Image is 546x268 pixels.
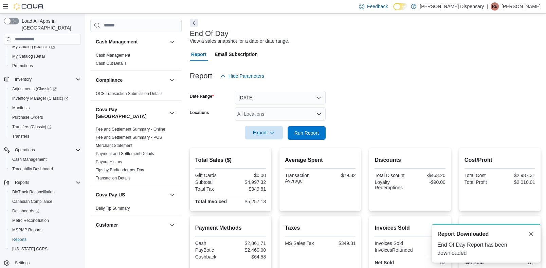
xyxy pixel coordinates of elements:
strong: Total Invoiced [195,199,227,204]
div: InvoicesRefunded [375,247,413,253]
h3: Customer [96,222,118,228]
span: Feedback [367,3,388,10]
span: Adjustments (Classic) [12,86,57,92]
span: Cash Management [10,155,81,164]
span: OCS Transaction Submission Details [96,91,163,96]
a: Traceabilty Dashboard [10,165,56,173]
button: Next [190,19,198,27]
h2: Total Sales ($) [195,156,266,164]
div: Cash Management [90,51,182,70]
input: Dark Mode [393,3,407,10]
div: $79.32 [322,173,356,178]
span: Dashboards [12,208,39,214]
a: Adjustments (Classic) [7,84,84,94]
button: Inventory [1,75,84,84]
a: Transaction Details [96,176,130,180]
h3: Cova Pay US [96,191,125,198]
span: Canadian Compliance [10,197,81,206]
a: Dashboards [7,206,84,216]
span: Report [191,47,206,61]
span: My Catalog (Classic) [10,43,81,51]
button: Purchase Orders [7,113,84,122]
button: Canadian Compliance [7,197,84,206]
span: Transfers [12,134,29,139]
div: Cashback [195,254,229,260]
span: Purchase Orders [10,113,81,121]
a: Daily Tip Summary [96,206,130,211]
span: Transfers (Classic) [10,123,81,131]
a: Promotions [10,62,36,70]
h3: Report [190,72,212,80]
span: Transfers [10,132,81,140]
span: Reports [15,180,29,185]
span: Settings [15,260,30,266]
span: Settings [12,259,81,267]
button: Cash Management [168,38,176,46]
button: Compliance [96,77,167,83]
span: Export [249,126,279,139]
a: Cash Management [10,155,49,164]
div: $349.81 [322,241,356,246]
p: [PERSON_NAME] Dispensary [420,2,484,11]
a: Inventory Manager (Classic) [7,94,84,103]
a: Manifests [10,104,32,112]
a: BioTrack Reconciliation [10,188,57,196]
button: Dismiss toast [527,230,535,238]
div: Loyalty Redemptions [375,179,408,190]
h2: Taxes [285,224,356,232]
a: [US_STATE] CCRS [10,245,50,253]
span: MSPMP Reports [10,226,81,234]
button: Cova Pay [GEOGRAPHIC_DATA] [96,106,167,120]
div: $349.81 [232,186,266,192]
span: Dashboards [10,207,81,215]
div: -$90.00 [412,179,445,185]
div: View a sales snapshot for a date or date range. [190,38,289,45]
span: BioTrack Reconciliation [12,189,55,195]
button: BioTrack Reconciliation [7,187,84,197]
span: Tips by Budtender per Day [96,167,144,173]
a: Transfers [10,132,32,140]
label: Date Range [190,94,214,99]
div: PayBotic [195,247,229,253]
span: Inventory Manager (Classic) [12,96,68,101]
span: Inventory [15,77,32,82]
span: Reports [10,235,81,244]
span: Cash Management [12,157,47,162]
div: Total Profit [465,179,498,185]
span: Purchase Orders [12,115,43,120]
div: $2,010.01 [501,179,535,185]
label: Locations [190,110,209,115]
div: Total Cost [465,173,498,178]
div: Invoices Sold [375,241,408,246]
span: Washington CCRS [10,245,81,253]
a: Transfers (Classic) [10,123,54,131]
span: My Catalog (Beta) [10,52,81,60]
button: MSPMP Reports [7,225,84,235]
button: Compliance [168,76,176,84]
a: Settings [12,259,32,267]
button: Open list of options [316,111,322,117]
div: MS Sales Tax [285,241,319,246]
a: Reports [10,235,29,244]
div: $64.58 [232,254,266,260]
a: Cash Out Details [96,61,127,66]
button: Inventory [12,75,34,83]
img: Cova [14,3,44,10]
span: Fee and Settlement Summary - Online [96,127,165,132]
span: Adjustments (Classic) [10,85,81,93]
span: Merchant Statement [96,143,132,148]
div: Cash [195,241,229,246]
a: My Catalog (Classic) [7,42,84,52]
button: Metrc Reconciliation [7,216,84,225]
span: Manifests [10,104,81,112]
div: $5,257.13 [232,199,266,204]
div: Total Discount [375,173,408,178]
span: Traceabilty Dashboard [10,165,81,173]
h2: Average Spent [285,156,356,164]
span: Metrc Reconciliation [10,216,81,225]
span: RB [492,2,498,11]
div: Notification [437,230,535,238]
p: [PERSON_NAME] [502,2,541,11]
span: Promotions [12,63,33,69]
